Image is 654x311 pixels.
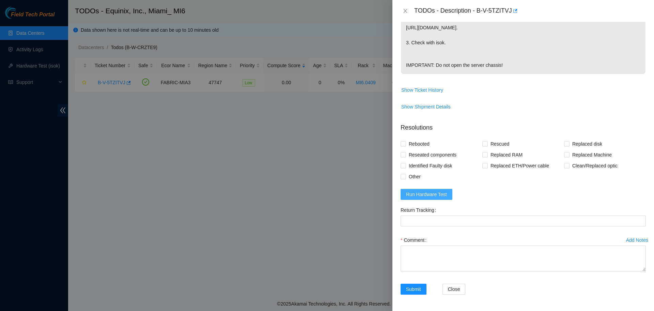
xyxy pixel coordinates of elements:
span: Close [448,285,460,293]
span: Rebooted [406,138,432,149]
button: Submit [401,284,426,295]
span: Other [406,171,423,182]
textarea: Comment [401,246,646,271]
button: Show Shipment Details [401,101,451,112]
span: Replaced disk [570,138,605,149]
button: Add Notes [626,235,649,246]
label: Comment [401,235,429,246]
span: Show Ticket History [401,86,443,94]
input: Return Tracking [401,216,646,226]
span: Run Hardware Test [406,191,447,198]
span: Rescued [488,138,512,149]
span: Clean/Replaced optic [570,160,620,171]
span: Identified Faulty disk [406,160,455,171]
p: Resolutions [401,118,646,132]
span: Replaced ETH/Power cable [488,160,552,171]
span: Replaced RAM [488,149,525,160]
div: Add Notes [626,238,648,242]
span: close [403,8,408,14]
button: Close [442,284,466,295]
label: Return Tracking [401,205,439,216]
button: Show Ticket History [401,85,443,95]
div: TODOs - Description - B-V-5TZITVJ [414,5,646,16]
span: Show Shipment Details [401,103,451,110]
span: Submit [406,285,421,293]
span: Replaced Machine [570,149,614,160]
button: Run Hardware Test [401,189,452,200]
span: Reseated components [406,149,459,160]
button: Close [401,8,410,14]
